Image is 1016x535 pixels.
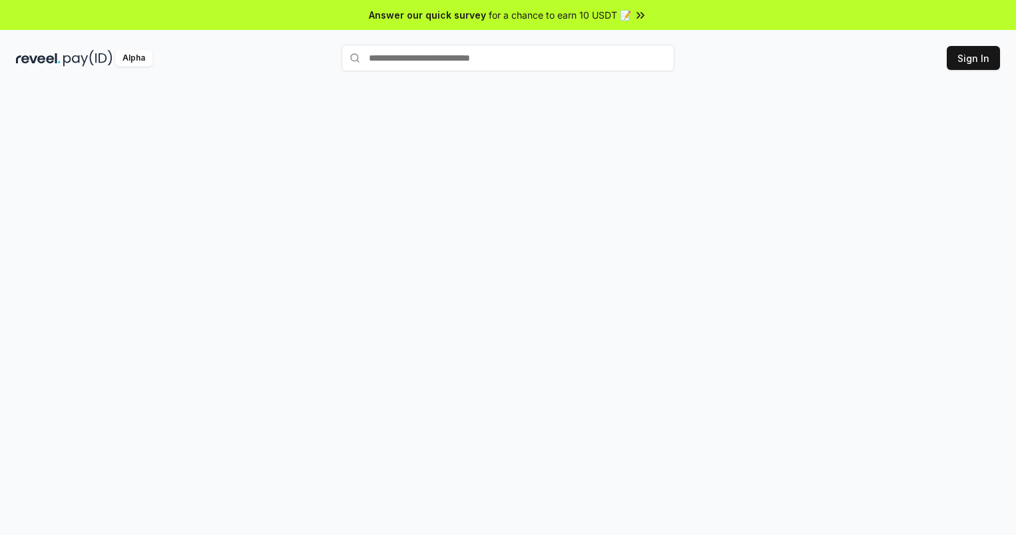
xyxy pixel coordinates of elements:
span: for a chance to earn 10 USDT 📝 [489,8,631,22]
img: reveel_dark [16,50,61,67]
div: Alpha [115,50,152,67]
span: Answer our quick survey [369,8,486,22]
button: Sign In [947,46,1000,70]
img: pay_id [63,50,113,67]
